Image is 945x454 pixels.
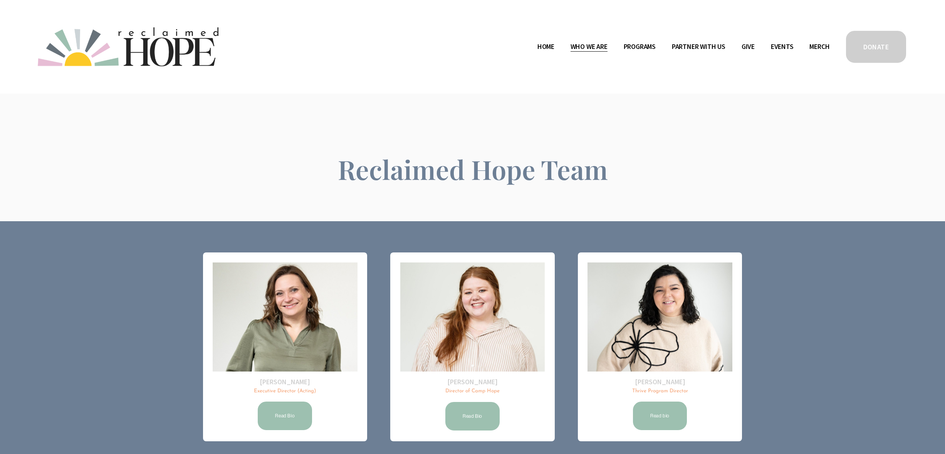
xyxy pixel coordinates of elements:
p: Executive Director (Acting) [213,388,357,395]
h2: [PERSON_NAME] [213,377,357,386]
a: folder dropdown [624,40,656,53]
a: folder dropdown [672,40,725,53]
p: Director of Camp Hope [400,388,545,395]
a: Read bio [632,400,688,431]
p: Thrive Program Director [587,388,732,395]
a: Home [537,40,554,53]
a: Merch [809,40,829,53]
a: folder dropdown [571,40,608,53]
span: Who We Are [571,41,608,52]
a: Events [771,40,794,53]
h2: [PERSON_NAME] [400,377,545,386]
span: Reclaimed Hope Team [338,151,608,187]
h2: [PERSON_NAME] [587,377,732,386]
a: Give [742,40,755,53]
a: DONATE [845,30,907,64]
a: Read Bio [444,401,501,432]
img: Reclaimed Hope Initiative [38,27,218,66]
span: Partner With Us [672,41,725,52]
a: Read Bio [257,400,313,431]
span: Programs [624,41,656,52]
